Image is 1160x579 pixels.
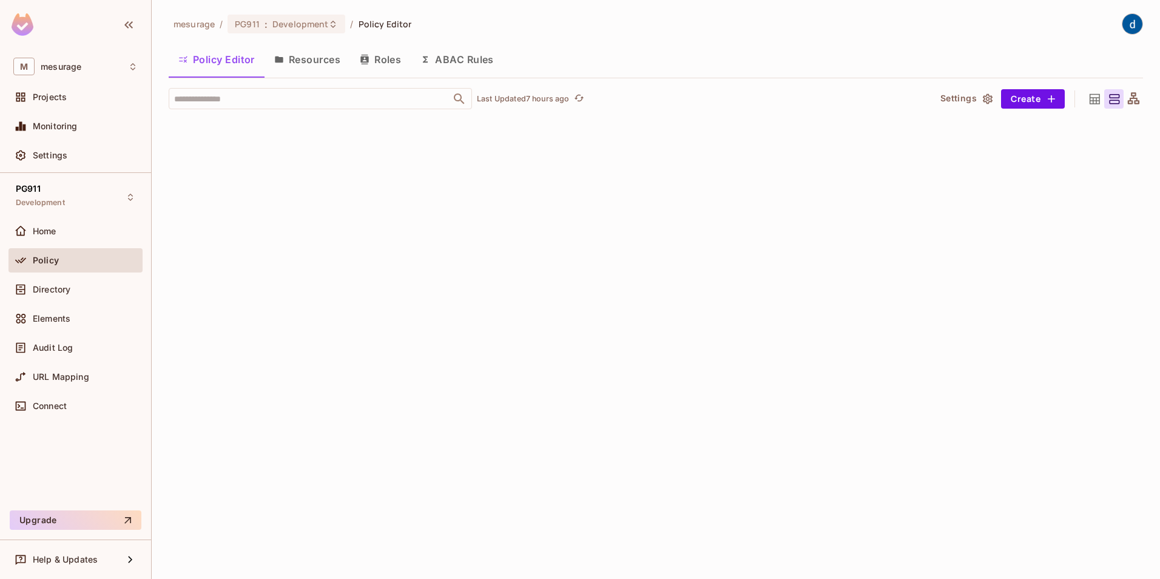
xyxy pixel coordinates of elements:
span: PG911 [235,18,260,30]
img: dev 911gcl [1122,14,1142,34]
span: M [13,58,35,75]
button: Create [1001,89,1065,109]
span: URL Mapping [33,372,89,382]
span: Elements [33,314,70,323]
span: Settings [33,151,67,160]
img: SReyMgAAAABJRU5ErkJggg== [12,13,33,36]
span: Policy Editor [359,18,412,30]
span: Home [33,226,56,236]
span: Audit Log [33,343,73,353]
li: / [350,18,353,30]
button: Policy Editor [169,44,265,75]
button: Upgrade [10,510,141,530]
span: Policy [33,256,59,265]
button: Roles [350,44,411,75]
span: Connect [33,401,67,411]
button: refresh [572,92,586,106]
span: refresh [574,93,584,105]
span: PG911 [16,184,41,194]
span: Development [272,18,328,30]
button: Resources [265,44,350,75]
button: Open [451,90,468,107]
span: the active workspace [174,18,215,30]
span: Help & Updates [33,555,98,564]
span: Click to refresh data [569,92,586,106]
span: Monitoring [33,121,78,131]
span: Workspace: mesurage [41,62,81,72]
button: Settings [936,89,996,109]
span: Development [16,198,65,208]
span: Directory [33,285,70,294]
span: : [264,19,268,29]
span: Projects [33,92,67,102]
p: Last Updated 7 hours ago [477,94,569,104]
li: / [220,18,223,30]
button: ABAC Rules [411,44,504,75]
